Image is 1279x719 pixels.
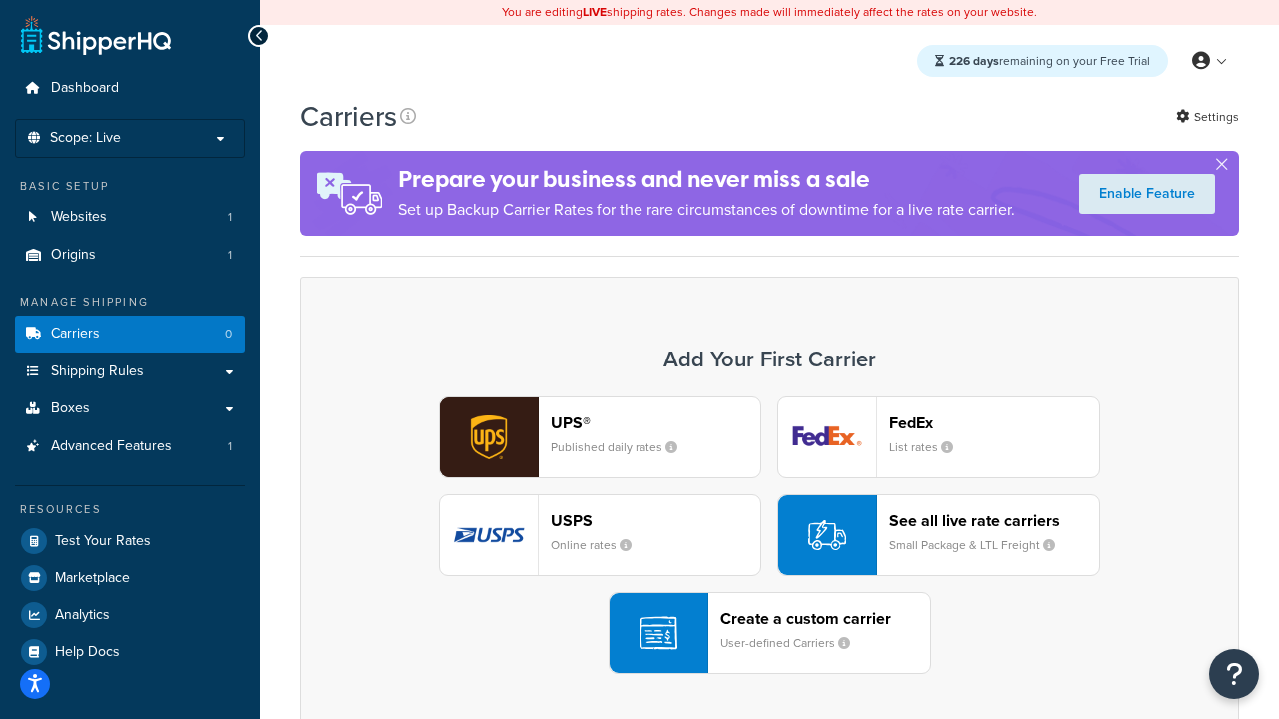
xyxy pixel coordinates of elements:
[51,363,144,380] span: Shipping Rules
[15,634,245,670] a: Help Docs
[583,3,607,21] b: LIVE
[889,438,969,456] small: List rates
[778,397,876,477] img: fedEx logo
[551,438,693,456] small: Published daily rates
[440,397,538,477] img: ups logo
[55,570,130,587] span: Marketplace
[15,316,245,353] a: Carriers 0
[55,533,151,550] span: Test Your Rates
[51,326,100,343] span: Carriers
[889,413,1099,432] header: FedEx
[15,560,245,596] a: Marketplace
[15,597,245,633] a: Analytics
[720,634,866,652] small: User-defined Carriers
[300,151,398,236] img: ad-rules-rateshop-fe6ec290ccb7230408bd80ed9643f0289d75e0ffd9eb532fc0e269fcd187b520.png
[551,511,760,530] header: USPS
[15,199,245,236] li: Websites
[51,80,119,97] span: Dashboard
[15,390,245,427] a: Boxes
[889,536,1071,554] small: Small Package & LTL Freight
[917,45,1168,77] div: remaining on your Free Trial
[808,516,846,554] img: icon-carrier-liverate-becf4550.svg
[398,163,1015,196] h4: Prepare your business and never miss a sale
[225,326,232,343] span: 0
[15,501,245,518] div: Resources
[15,523,245,559] a: Test Your Rates
[51,209,107,226] span: Websites
[1209,649,1259,699] button: Open Resource Center
[1079,174,1215,214] a: Enable Feature
[228,247,232,264] span: 1
[609,592,931,674] button: Create a custom carrierUser-defined Carriers
[15,428,245,465] a: Advanced Features 1
[949,52,999,70] strong: 226 days
[15,294,245,311] div: Manage Shipping
[15,178,245,195] div: Basic Setup
[55,607,110,624] span: Analytics
[228,438,232,455] span: 1
[439,494,761,576] button: usps logoUSPSOnline rates
[440,495,538,575] img: usps logo
[720,609,930,628] header: Create a custom carrier
[15,199,245,236] a: Websites 1
[228,209,232,226] span: 1
[15,428,245,465] li: Advanced Features
[51,247,96,264] span: Origins
[15,237,245,274] li: Origins
[551,413,760,432] header: UPS®
[551,536,647,554] small: Online rates
[15,316,245,353] li: Carriers
[889,511,1099,530] header: See all live rate carriers
[777,396,1100,478] button: fedEx logoFedExList rates
[15,70,245,107] a: Dashboard
[777,494,1100,576] button: See all live rate carriersSmall Package & LTL Freight
[15,237,245,274] a: Origins 1
[398,196,1015,224] p: Set up Backup Carrier Rates for the rare circumstances of downtime for a live rate carrier.
[639,614,677,652] img: icon-carrier-custom-c93b8a24.svg
[300,97,397,136] h1: Carriers
[51,400,90,417] span: Boxes
[51,438,172,455] span: Advanced Features
[439,396,761,478] button: ups logoUPS®Published daily rates
[50,130,121,147] span: Scope: Live
[21,15,171,55] a: ShipperHQ Home
[15,354,245,390] a: Shipping Rules
[1176,103,1239,131] a: Settings
[55,644,120,661] span: Help Docs
[321,348,1218,371] h3: Add Your First Carrier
